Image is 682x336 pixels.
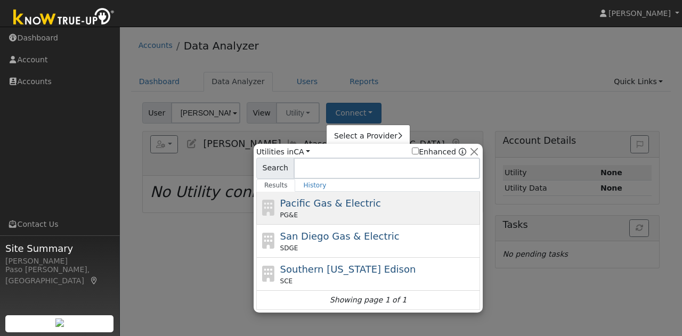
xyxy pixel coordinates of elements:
span: Southern [US_STATE] Edison [280,264,416,275]
div: [PERSON_NAME] [5,256,114,267]
i: Showing page 1 of 1 [330,294,407,306]
img: retrieve [55,318,64,327]
span: Show enhanced providers [412,146,466,158]
span: Pacific Gas & Electric [280,198,381,209]
img: Know True-Up [8,6,120,30]
span: [PERSON_NAME] [608,9,671,18]
a: Results [256,179,296,192]
a: History [295,179,334,192]
a: Enhanced Providers [459,147,466,156]
div: Paso [PERSON_NAME], [GEOGRAPHIC_DATA] [5,264,114,286]
a: Select a Provider [327,129,410,144]
a: CA [294,147,310,156]
a: Map [90,276,99,285]
label: Enhanced [412,146,456,158]
span: SDGE [280,243,298,253]
input: Enhanced [412,147,419,154]
span: Site Summary [5,241,114,256]
span: PG&E [280,210,298,220]
span: SCE [280,276,293,286]
span: Utilities in [256,146,310,158]
span: Search [256,158,294,179]
span: San Diego Gas & Electric [280,231,400,242]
